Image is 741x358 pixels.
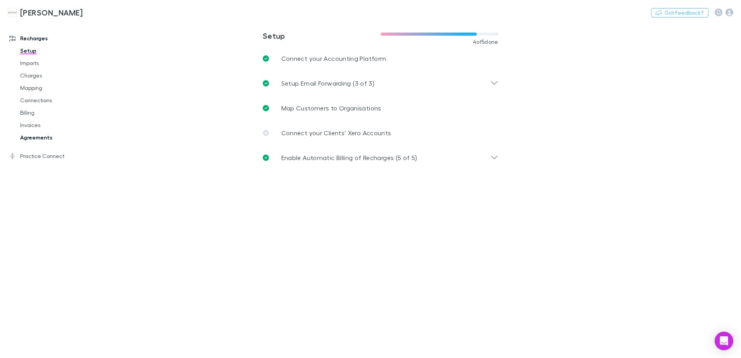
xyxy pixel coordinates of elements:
h3: Setup [263,31,381,40]
a: Connect your Accounting Platform [257,46,505,71]
a: Imports [12,57,105,69]
div: Setup Email Forwarding (3 of 3) [257,71,505,96]
span: 4 of 5 done [473,39,498,45]
p: Setup Email Forwarding (3 of 3) [281,79,374,88]
a: Connections [12,94,105,107]
a: Billing [12,107,105,119]
p: Map Customers to Organisations [281,103,381,113]
a: Recharges [2,32,105,45]
a: Setup [12,45,105,57]
a: Practice Connect [2,150,105,162]
a: [PERSON_NAME] [3,3,87,22]
a: Mapping [12,82,105,94]
h3: [PERSON_NAME] [20,8,83,17]
p: Connect your Clients’ Xero Accounts [281,128,391,138]
img: Hales Douglass's Logo [8,8,17,17]
div: Enable Automatic Billing of Recharges (5 of 5) [257,145,505,170]
p: Connect your Accounting Platform [281,54,386,63]
a: Connect your Clients’ Xero Accounts [257,120,505,145]
div: Open Intercom Messenger [715,332,733,350]
a: Map Customers to Organisations [257,96,505,120]
a: Charges [12,69,105,82]
a: Invoices [12,119,105,131]
button: Got Feedback? [651,8,708,17]
a: Agreements [12,131,105,144]
p: Enable Automatic Billing of Recharges (5 of 5) [281,153,417,162]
